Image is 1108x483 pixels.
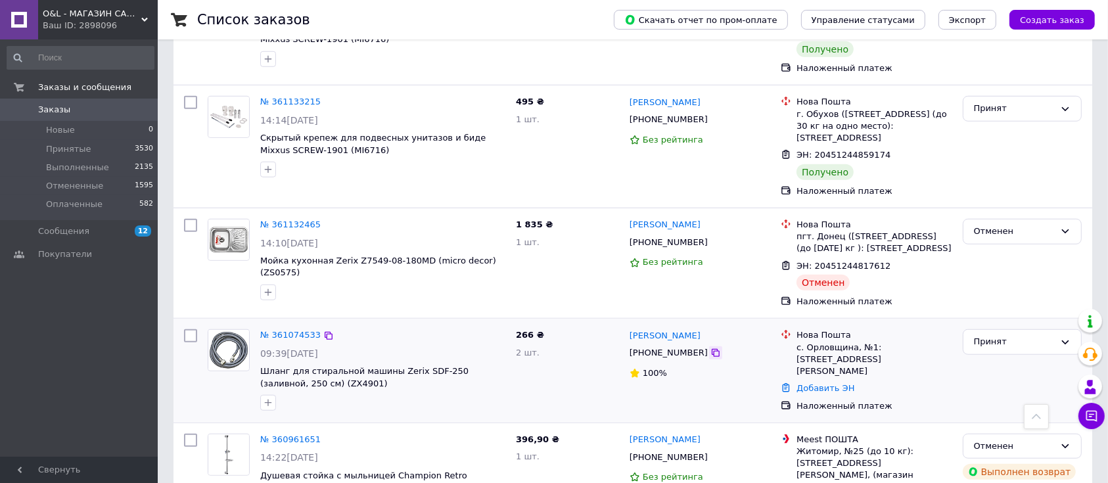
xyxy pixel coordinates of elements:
div: Нова Пошта [796,96,952,108]
span: [PHONE_NUMBER] [630,348,708,357]
span: [PHONE_NUMBER] [630,452,708,462]
a: № 361132465 [260,219,321,229]
div: Принят [974,102,1055,116]
div: Нова Пошта [796,329,952,341]
span: Без рейтинга [643,135,703,145]
span: O&L - МАГАЗИН САНТЕХНИКИ И ОТОПЛЕНИЯ [43,8,141,20]
span: Заказы и сообщения [38,81,131,93]
a: Фото товару [208,329,250,371]
div: Принят [974,335,1055,349]
span: [PHONE_NUMBER] [630,237,708,247]
a: Фото товару [208,96,250,138]
div: пгт. Донец ([STREET_ADDRESS] (до [DATE] кг ): [STREET_ADDRESS] [796,231,952,254]
span: 582 [139,198,153,210]
a: Мойка кухонная Zerix Z7549-08-180MD (micro decor) (ZS0575) [260,256,496,278]
button: Экспорт [938,10,996,30]
span: 1595 [135,180,153,192]
span: ЭН: 20451244859174 [796,150,890,160]
span: Отмененные [46,180,103,192]
div: Получено [796,41,854,57]
span: Оплаченные [46,198,103,210]
img: Фото товару [208,97,249,137]
span: [PHONE_NUMBER] [630,114,708,124]
span: Сообщения [38,225,89,237]
div: Выполнен возврат [963,464,1076,480]
span: Новые [46,124,75,136]
span: 100% [643,368,667,378]
span: Без рейтинга [643,257,703,267]
div: Получено [796,164,854,180]
span: 1 шт. [516,451,540,461]
div: Наложенный платеж [796,400,952,412]
span: 2135 [135,162,153,173]
div: Наложенный платеж [796,296,952,308]
div: г. Обухов ([STREET_ADDRESS] (до 30 кг на одно место): [STREET_ADDRESS] [796,108,952,145]
div: Наложенный платеж [796,185,952,197]
span: 2 шт. [516,348,540,357]
span: ЭН: 20451244817612 [796,261,890,271]
h1: Список заказов [197,12,310,28]
span: Управление статусами [812,15,915,25]
img: Фото товару [208,219,249,260]
a: [PERSON_NAME] [630,330,701,342]
span: Экспорт [949,15,986,25]
div: Наложенный платеж [796,62,952,74]
button: Чат с покупателем [1078,403,1105,429]
span: Покупатели [38,248,92,260]
span: Заказы [38,104,70,116]
img: Фото товару [208,330,249,371]
div: Отменен [974,225,1055,239]
div: Отменен [974,440,1055,453]
span: 14:14[DATE] [260,115,318,126]
img: Фото товару [208,434,249,475]
input: Поиск [7,46,154,70]
div: Нова Пошта [796,219,952,231]
a: № 360961651 [260,434,321,444]
a: Фото товару [208,219,250,261]
span: 1 835 ₴ [516,219,553,229]
a: [PERSON_NAME] [630,97,701,109]
span: 1 шт. [516,114,540,124]
a: № 361133215 [260,97,321,106]
a: Фото товару [208,434,250,476]
span: Принятые [46,143,91,155]
button: Создать заказ [1009,10,1095,30]
span: 1 шт. [516,237,540,247]
a: № 361074533 [260,330,321,340]
span: Создать заказ [1020,15,1084,25]
button: Управление статусами [801,10,925,30]
span: 266 ₴ [516,330,544,340]
span: 09:39[DATE] [260,348,318,359]
span: 396,90 ₴ [516,434,559,444]
span: 0 [149,124,153,136]
a: [PERSON_NAME] [630,434,701,446]
div: Отменен [796,275,850,290]
span: 12 [135,225,151,237]
a: Скрытый крепеж для подвесных унитазов и биде Mixxus SCREW-1901 (MI6716) [260,133,486,155]
div: Meest ПОШТА [796,434,952,446]
span: Скачать отчет по пром-оплате [624,14,777,26]
span: 14:22[DATE] [260,452,318,463]
div: Ваш ID: 2898096 [43,20,158,32]
span: 495 ₴ [516,97,544,106]
span: Без рейтинга [643,472,703,482]
span: 3530 [135,143,153,155]
a: Создать заказ [996,14,1095,24]
div: с. Орловщина, №1: [STREET_ADDRESS][PERSON_NAME] [796,342,952,378]
button: Скачать отчет по пром-оплате [614,10,788,30]
span: 14:10[DATE] [260,238,318,248]
span: Выполненные [46,162,109,173]
a: Добавить ЭН [796,383,854,393]
a: Шланг для стиральной машины Zerix SDF-250 (заливной, 250 см) (ZX4901) [260,366,469,388]
a: [PERSON_NAME] [630,219,701,231]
